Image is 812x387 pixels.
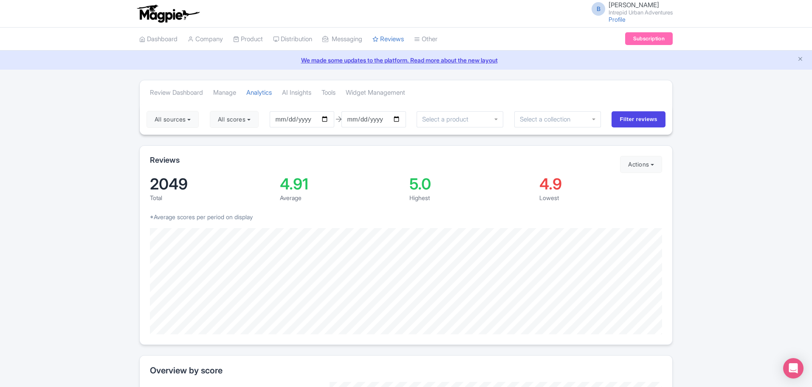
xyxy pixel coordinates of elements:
[150,366,662,375] h2: Overview by score
[282,81,311,105] a: AI Insights
[150,212,662,221] p: *Average scores per period on display
[150,193,273,202] div: Total
[280,176,403,192] div: 4.91
[150,156,180,164] h2: Reviews
[233,28,263,51] a: Product
[372,28,404,51] a: Reviews
[210,111,259,128] button: All scores
[409,176,533,192] div: 5.0
[147,111,199,128] button: All sources
[321,81,336,105] a: Tools
[409,193,533,202] div: Highest
[346,81,405,105] a: Widget Management
[609,16,626,23] a: Profile
[620,156,662,173] button: Actions
[213,81,236,105] a: Manage
[150,81,203,105] a: Review Dashboard
[783,358,804,379] div: Open Intercom Messenger
[422,116,473,123] input: Select a product
[625,32,673,45] a: Subscription
[797,55,804,65] button: Close announcement
[592,2,605,16] span: B
[322,28,362,51] a: Messaging
[414,28,437,51] a: Other
[139,28,178,51] a: Dashboard
[586,2,673,15] a: B [PERSON_NAME] Intrepid Urban Adventures
[280,193,403,202] div: Average
[188,28,223,51] a: Company
[135,4,201,23] img: logo-ab69f6fb50320c5b225c76a69d11143b.png
[609,10,673,15] small: Intrepid Urban Adventures
[539,193,663,202] div: Lowest
[520,116,576,123] input: Select a collection
[246,81,272,105] a: Analytics
[5,56,807,65] a: We made some updates to the platform. Read more about the new layout
[273,28,312,51] a: Distribution
[539,176,663,192] div: 4.9
[612,111,665,127] input: Filter reviews
[609,1,659,9] span: [PERSON_NAME]
[150,176,273,192] div: 2049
